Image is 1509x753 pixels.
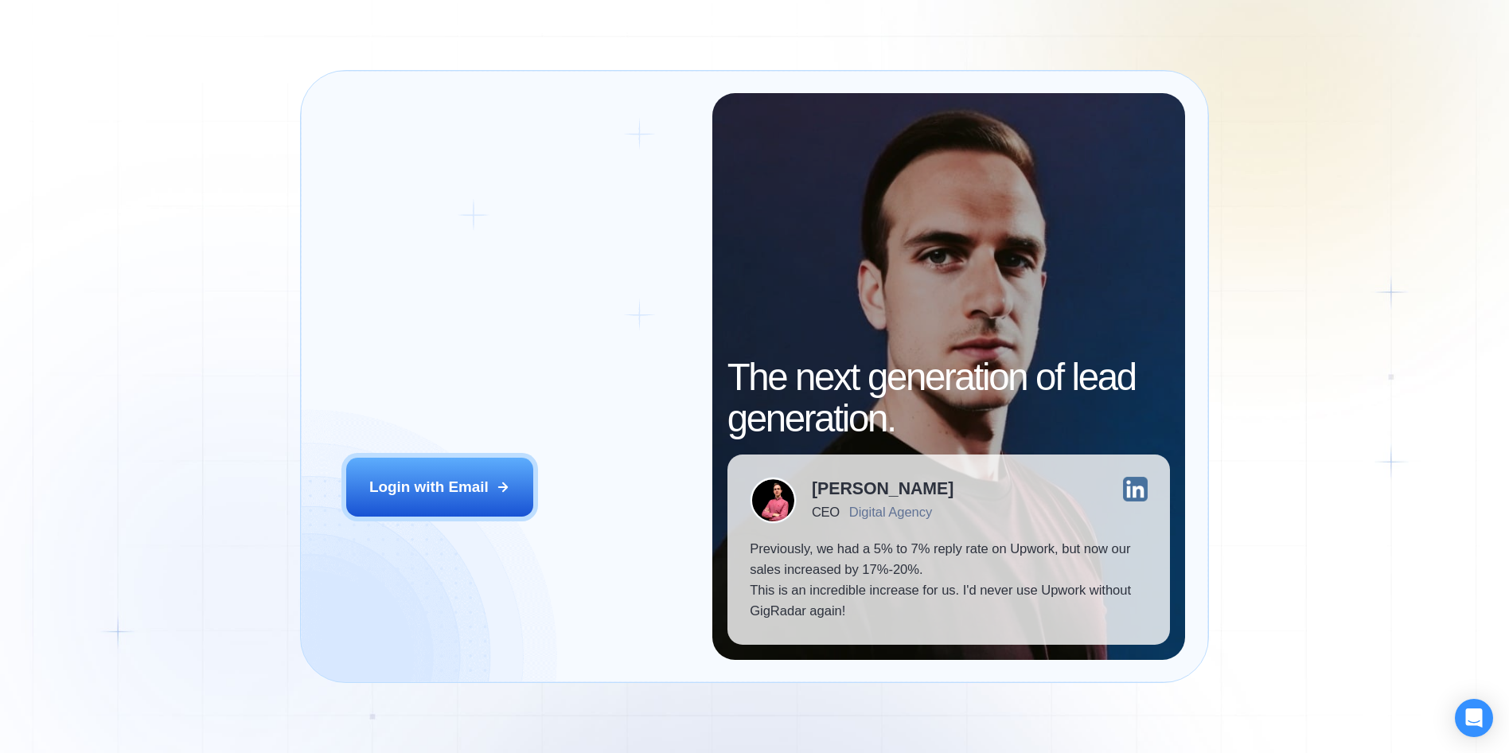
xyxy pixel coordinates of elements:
[369,477,489,497] div: Login with Email
[849,505,933,521] div: Digital Agency
[727,357,1170,439] h2: The next generation of lead generation.
[1455,699,1493,737] div: Open Intercom Messenger
[812,505,840,521] div: CEO
[346,458,533,516] button: Login with Email
[750,539,1148,622] p: Previously, we had a 5% to 7% reply rate on Upwork, but now our sales increased by 17%-20%. This ...
[812,481,953,497] div: [PERSON_NAME]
